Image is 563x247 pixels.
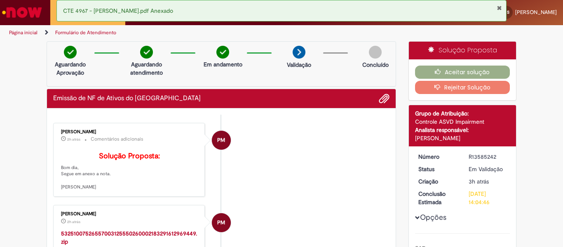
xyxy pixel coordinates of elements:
dt: Criação [412,177,463,186]
a: Formulário de Atendimento [55,29,116,36]
div: [PERSON_NAME] [61,212,198,216]
div: [PERSON_NAME] [415,134,510,142]
p: Aguardando atendimento [127,60,167,77]
p: Validação [287,61,311,69]
p: Em andamento [204,60,242,68]
dt: Conclusão Estimada [412,190,463,206]
time: 01/10/2025 11:21:07 [67,219,80,224]
a: Página inicial [9,29,38,36]
h2: Emissão de NF de Ativos do ASVD Histórico de tíquete [53,95,201,102]
div: Paola Machado [212,131,231,150]
a: 53251007526557003125550260002183291612969449.zip [61,230,197,245]
span: CTE 4967 - [PERSON_NAME].pdf Anexado [63,7,173,14]
img: ServiceNow [1,4,43,21]
img: check-circle-green.png [216,46,229,59]
button: Aceitar solução [415,66,510,79]
span: 3h atrás [469,178,489,185]
img: check-circle-green.png [64,46,77,59]
dt: Número [412,153,463,161]
ul: Trilhas de página [6,25,369,40]
p: Aguardando Aprovação [50,60,90,77]
div: [PERSON_NAME] [61,129,198,134]
small: Comentários adicionais [91,136,143,143]
dt: Status [412,165,463,173]
span: [PERSON_NAME] [515,9,557,16]
span: 2h atrás [67,219,80,224]
div: Grupo de Atribuição: [415,109,510,118]
span: PM [217,130,225,150]
div: 01/10/2025 11:04:44 [469,177,507,186]
span: 2h atrás [67,137,80,142]
div: [DATE] 14:04:46 [469,190,507,206]
button: Rejeitar Solução [415,81,510,94]
img: check-circle-green.png [140,46,153,59]
div: Paola Machado [212,213,231,232]
div: Controle ASVD Impairment [415,118,510,126]
div: Solução Proposta [409,42,516,59]
time: 01/10/2025 11:04:44 [469,178,489,185]
time: 01/10/2025 11:21:13 [67,137,80,142]
img: arrow-next.png [293,46,305,59]
div: Analista responsável: [415,126,510,134]
span: PM [217,213,225,233]
img: img-circle-grey.png [369,46,382,59]
div: R13585242 [469,153,507,161]
button: Fechar Notificação [497,5,502,11]
button: Adicionar anexos [379,93,389,104]
p: Bom dia, Segue em anexo a nota. [PERSON_NAME] [61,152,198,191]
div: Em Validação [469,165,507,173]
p: Concluído [362,61,389,69]
b: Solução Proposta: [99,151,160,161]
